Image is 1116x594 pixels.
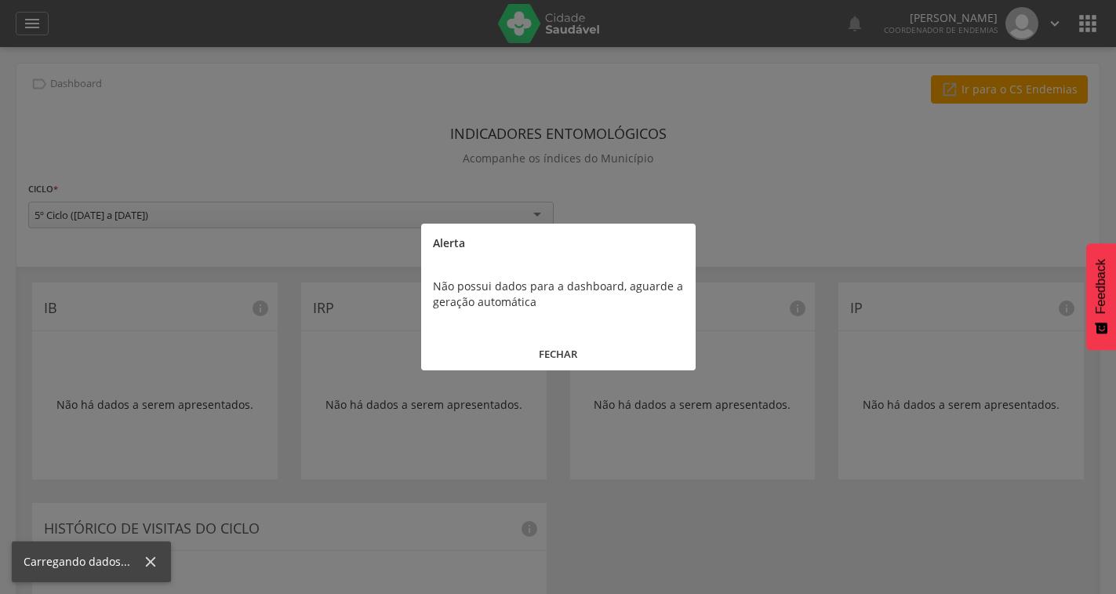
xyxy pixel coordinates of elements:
[421,337,696,371] button: FECHAR
[421,263,696,326] div: Não possui dados para a dashboard, aguarde a geração automática
[24,554,142,570] div: Carregando dados...
[421,224,696,263] div: Alerta
[1094,259,1108,314] span: Feedback
[1086,243,1116,350] button: Feedback - Mostrar pesquisa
